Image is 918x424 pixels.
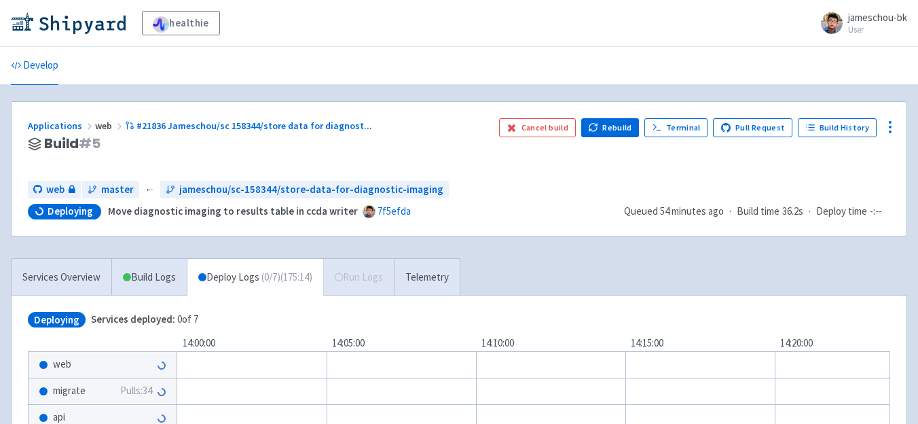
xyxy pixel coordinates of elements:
[378,205,411,217] a: 7f5efda
[798,118,877,137] a: Build History
[11,12,126,34] img: Shipyard logo
[82,181,139,199] a: master
[125,120,374,132] a: #21836 Jameschou/sc 158344/store data for diagnost...
[581,118,640,137] button: Rebuild
[120,383,152,399] span: Pulls: 34
[28,312,86,328] span: Deploying
[782,204,803,219] span: 36.2s
[95,120,125,132] span: web
[91,312,198,328] span: 0 of 7
[624,204,890,219] div: · ·
[625,336,775,351] div: 14:15:00
[713,118,792,137] a: Pull Request
[136,120,372,132] span: #21836 Jameschou/sc 158344/store data for diagnost ...
[28,181,81,199] a: web
[160,181,449,199] a: jameschou/sc-158344/store-data-for-diagnostic-imaging
[499,118,576,137] button: Cancel build
[870,204,882,219] span: -:--
[28,120,95,132] a: Applications
[624,205,724,217] span: Queued
[145,182,155,198] span: ←
[816,204,867,219] span: Deploy time
[12,259,111,296] a: Services Overview
[112,259,187,296] a: Build Logs
[179,182,443,198] span: jameschou/sc-158344/store-data-for-diagnostic-imaging
[11,47,58,85] a: Develop
[177,336,327,351] div: 14:00:00
[187,259,323,296] a: Deploy Logs (0/7)(175:14)
[101,182,134,198] span: master
[660,205,724,217] time: 54 minutes ago
[46,182,65,198] span: web
[108,205,358,217] strong: Move diagnostic imaging to results table in ccda writer
[53,357,71,372] span: web
[327,336,476,351] div: 14:05:00
[142,11,220,35] a: healthie
[813,12,907,34] a: jameschou-bk User
[737,204,779,219] span: Build time
[848,25,907,34] small: User
[394,259,460,296] a: Telemetry
[261,270,312,285] span: ( 0 / 7 ) (175:14)
[848,11,907,24] span: jameschou-bk
[79,134,100,153] span: # 5
[48,205,93,218] span: Deploying
[476,336,625,351] div: 14:10:00
[44,136,100,152] span: Build
[644,118,708,137] a: Terminal
[91,313,175,325] span: Services deployed:
[53,383,86,399] span: migrate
